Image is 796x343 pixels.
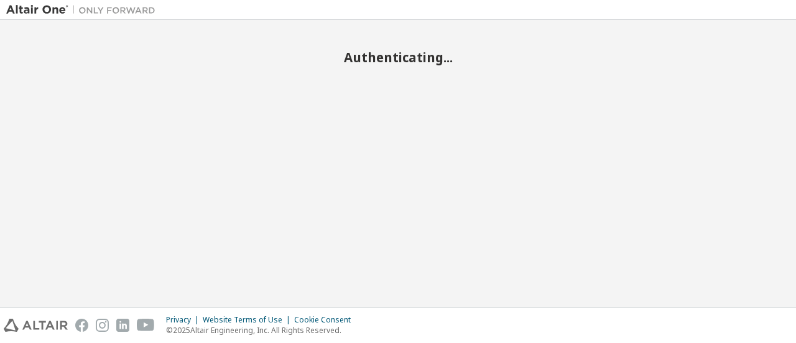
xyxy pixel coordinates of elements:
[96,319,109,332] img: instagram.svg
[166,325,358,336] p: © 2025 Altair Engineering, Inc. All Rights Reserved.
[75,319,88,332] img: facebook.svg
[203,315,294,325] div: Website Terms of Use
[6,4,162,16] img: Altair One
[4,319,68,332] img: altair_logo.svg
[166,315,203,325] div: Privacy
[294,315,358,325] div: Cookie Consent
[6,49,790,65] h2: Authenticating...
[116,319,129,332] img: linkedin.svg
[137,319,155,332] img: youtube.svg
